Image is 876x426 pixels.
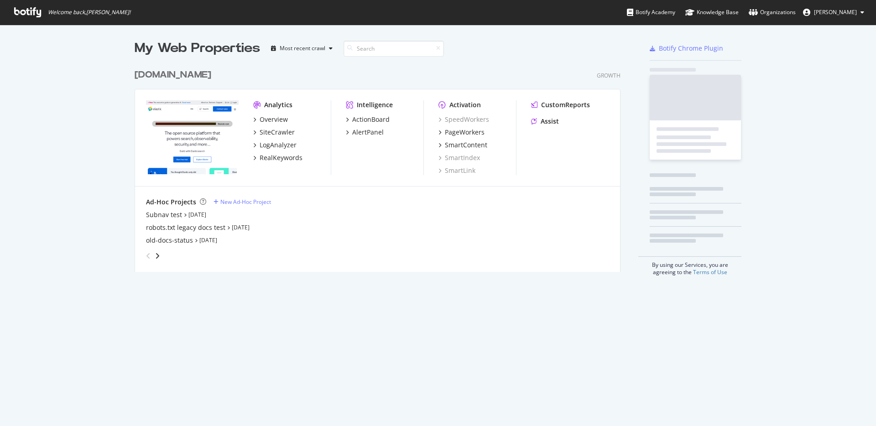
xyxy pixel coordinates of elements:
[541,117,559,126] div: Assist
[220,198,271,206] div: New Ad-Hoc Project
[541,100,590,109] div: CustomReports
[352,128,384,137] div: AlertPanel
[438,128,485,137] a: PageWorkers
[438,115,489,124] a: SpeedWorkers
[135,68,211,82] div: [DOMAIN_NAME]
[154,251,161,260] div: angle-right
[346,115,390,124] a: ActionBoard
[264,100,292,109] div: Analytics
[260,153,302,162] div: RealKeywords
[188,211,206,218] a: [DATE]
[796,5,871,20] button: [PERSON_NAME]
[438,140,487,150] a: SmartContent
[445,128,485,137] div: PageWorkers
[214,198,271,206] a: New Ad-Hoc Project
[146,210,182,219] a: Subnav test
[814,8,857,16] span: Celia García-Gutiérrez
[280,46,325,51] div: Most recent crawl
[445,140,487,150] div: SmartContent
[253,128,295,137] a: SiteCrawler
[253,153,302,162] a: RealKeywords
[438,153,480,162] a: SmartIndex
[659,44,723,53] div: Botify Chrome Plugin
[638,256,741,276] div: By using our Services, you are agreeing to the
[693,268,727,276] a: Terms of Use
[135,39,260,57] div: My Web Properties
[135,68,215,82] a: [DOMAIN_NAME]
[253,140,297,150] a: LogAnalyzer
[260,115,288,124] div: Overview
[650,44,723,53] a: Botify Chrome Plugin
[627,8,675,17] div: Botify Academy
[253,115,288,124] a: Overview
[597,72,620,79] div: Growth
[346,128,384,137] a: AlertPanel
[438,166,475,175] a: SmartLink
[531,117,559,126] a: Assist
[142,249,154,263] div: angle-left
[449,100,481,109] div: Activation
[357,100,393,109] div: Intelligence
[146,223,225,232] a: robots.txt legacy docs test
[199,236,217,244] a: [DATE]
[146,100,239,174] img: elastic.co
[146,197,196,207] div: Ad-Hoc Projects
[267,41,336,56] button: Most recent crawl
[260,140,297,150] div: LogAnalyzer
[685,8,739,17] div: Knowledge Base
[232,223,250,231] a: [DATE]
[352,115,390,124] div: ActionBoard
[260,128,295,137] div: SiteCrawler
[135,57,628,272] div: grid
[146,236,193,245] a: old-docs-status
[48,9,130,16] span: Welcome back, [PERSON_NAME] !
[531,100,590,109] a: CustomReports
[749,8,796,17] div: Organizations
[344,41,444,57] input: Search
